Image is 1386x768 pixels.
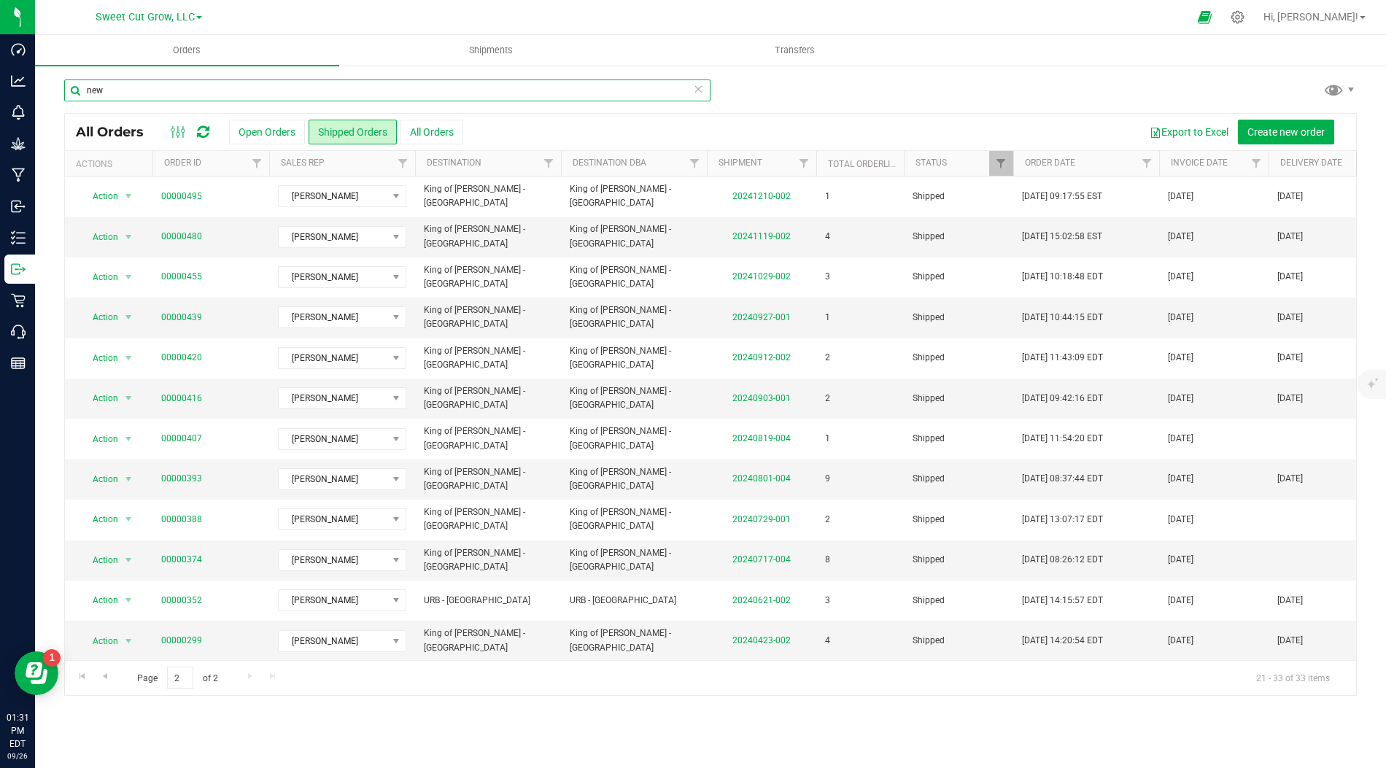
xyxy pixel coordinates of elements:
a: Filter [792,151,816,176]
span: King of [PERSON_NAME] - [GEOGRAPHIC_DATA] [424,384,552,412]
span: Clear [693,79,703,98]
div: Manage settings [1228,10,1247,24]
span: King of [PERSON_NAME] - [GEOGRAPHIC_DATA] [570,505,698,533]
span: [PERSON_NAME] [279,348,387,368]
span: [DATE] 08:37:44 EDT [1022,472,1103,486]
span: select [120,348,138,368]
a: Orders [35,35,339,66]
span: King of [PERSON_NAME] - [GEOGRAPHIC_DATA] [570,182,698,210]
a: 00000439 [161,311,202,325]
span: King of [PERSON_NAME] - [GEOGRAPHIC_DATA] [570,344,698,372]
inline-svg: Inventory [11,230,26,245]
button: All Orders [400,120,463,144]
a: Shipment [719,158,762,168]
span: [PERSON_NAME] [279,469,387,489]
span: [DATE] [1168,432,1193,446]
a: Destination DBA [573,158,646,168]
span: select [120,227,138,247]
span: [DATE] [1277,634,1303,648]
span: [DATE] [1168,634,1193,648]
button: Open Orders [229,120,305,144]
span: King of [PERSON_NAME] - [GEOGRAPHIC_DATA] [570,303,698,331]
span: King of [PERSON_NAME] - [GEOGRAPHIC_DATA] [570,384,698,412]
a: 00000407 [161,432,202,446]
span: [DATE] [1168,270,1193,284]
span: Open Ecommerce Menu [1188,3,1221,31]
span: [PERSON_NAME] [279,227,387,247]
span: 2 [825,513,830,527]
span: Shipped [913,190,1004,203]
span: [DATE] [1277,472,1303,486]
span: King of [PERSON_NAME] - [GEOGRAPHIC_DATA] [424,182,552,210]
a: Invoice Date [1171,158,1228,168]
span: 2 [825,392,830,406]
div: Actions [76,159,147,169]
a: 00000420 [161,351,202,365]
span: Shipped [913,270,1004,284]
span: 1 [825,190,830,203]
a: 00000388 [161,513,202,527]
a: Filter [537,151,561,176]
a: Filter [1135,151,1159,176]
span: [DATE] [1168,513,1193,527]
a: 20240621-002 [732,595,791,605]
a: 00000374 [161,553,202,567]
button: Create new order [1238,120,1334,144]
span: King of [PERSON_NAME] - [GEOGRAPHIC_DATA] [570,627,698,654]
a: 20240729-001 [732,514,791,524]
a: 20241119-002 [732,231,791,241]
input: Search Order ID, Destination, Customer PO... [64,79,711,101]
a: 00000495 [161,190,202,203]
span: Hi, [PERSON_NAME]! [1263,11,1358,23]
a: 20240927-001 [732,312,791,322]
inline-svg: Outbound [11,262,26,276]
span: Create new order [1247,126,1325,138]
span: King of [PERSON_NAME] - [GEOGRAPHIC_DATA] [424,263,552,291]
span: King of [PERSON_NAME] - [GEOGRAPHIC_DATA] [424,546,552,574]
inline-svg: Analytics [11,74,26,88]
a: Transfers [643,35,947,66]
span: 4 [825,634,830,648]
a: Status [915,158,947,168]
span: select [120,550,138,570]
span: Action [80,631,119,651]
inline-svg: Call Center [11,325,26,339]
span: Action [80,348,119,368]
a: 20240423-002 [732,635,791,645]
span: [DATE] 09:42:16 EDT [1022,392,1103,406]
a: Sales Rep [281,158,325,168]
a: Destination [427,158,481,168]
a: Total Orderlines [828,159,907,169]
span: 3 [825,594,830,608]
span: [PERSON_NAME] [279,186,387,206]
span: [DATE] 08:26:12 EDT [1022,553,1103,567]
span: [PERSON_NAME] [279,388,387,408]
a: Go to the previous page [94,667,115,686]
span: select [120,469,138,489]
a: 20241210-002 [732,191,791,201]
inline-svg: Retail [11,293,26,308]
inline-svg: Manufacturing [11,168,26,182]
span: 1 [825,311,830,325]
span: King of [PERSON_NAME] - [GEOGRAPHIC_DATA] [424,344,552,372]
span: Orders [153,44,220,57]
span: URB - [GEOGRAPHIC_DATA] [570,594,698,608]
span: King of [PERSON_NAME] - [GEOGRAPHIC_DATA] [570,263,698,291]
span: select [120,590,138,610]
span: 1 [825,432,830,446]
span: King of [PERSON_NAME] - [GEOGRAPHIC_DATA] [424,222,552,250]
span: [PERSON_NAME] [279,267,387,287]
a: Filter [391,151,415,176]
inline-svg: Inbound [11,199,26,214]
span: select [120,509,138,530]
span: [DATE] 11:43:09 EDT [1022,351,1103,365]
a: 20240717-004 [732,554,791,565]
span: Shipped [913,392,1004,406]
span: 8 [825,553,830,567]
span: Transfers [755,44,835,57]
span: select [120,388,138,408]
span: Shipped [913,634,1004,648]
span: [DATE] 11:54:20 EDT [1022,432,1103,446]
span: [DATE] [1277,594,1303,608]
